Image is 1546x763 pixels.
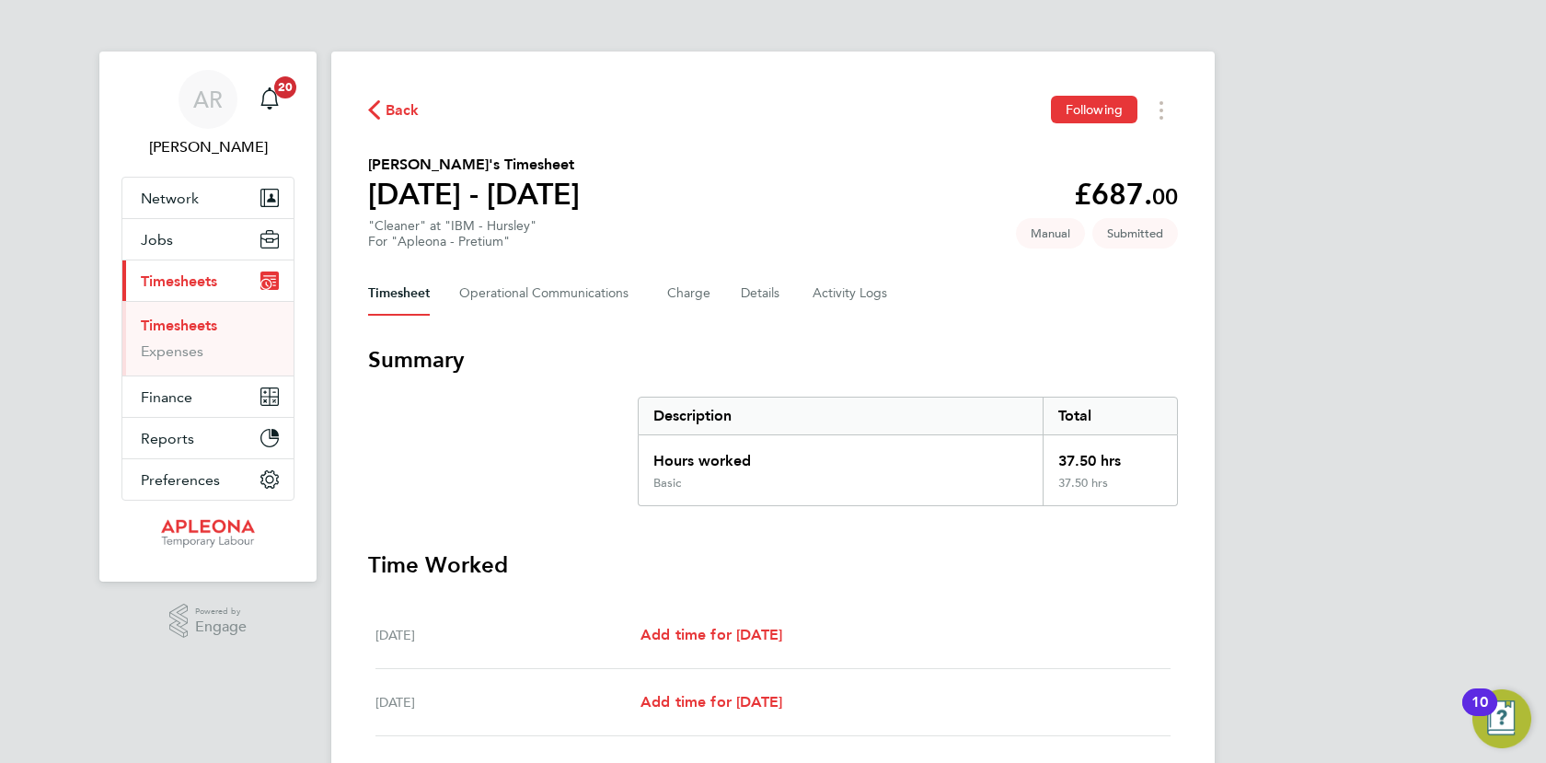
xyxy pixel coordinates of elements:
[368,550,1178,580] h3: Time Worked
[121,519,294,549] a: Go to home page
[1016,218,1085,249] span: This timesheet was manually created.
[141,190,199,207] span: Network
[459,272,638,316] button: Operational Communications
[141,342,203,360] a: Expenses
[99,52,317,582] nav: Main navigation
[141,272,217,290] span: Timesheets
[639,435,1043,476] div: Hours worked
[1152,183,1178,210] span: 00
[1092,218,1178,249] span: This timesheet is Submitted.
[274,76,296,98] span: 20
[169,604,248,639] a: Powered byEngage
[640,624,782,646] a: Add time for [DATE]
[368,154,580,176] h2: [PERSON_NAME]'s Timesheet
[1043,435,1177,476] div: 37.50 hrs
[1043,398,1177,434] div: Total
[141,430,194,447] span: Reports
[122,459,294,500] button: Preferences
[122,301,294,376] div: Timesheets
[368,98,420,121] button: Back
[1043,476,1177,505] div: 37.50 hrs
[122,260,294,301] button: Timesheets
[121,70,294,158] a: AR[PERSON_NAME]
[368,176,580,213] h1: [DATE] - [DATE]
[667,272,711,316] button: Charge
[122,178,294,218] button: Network
[141,231,173,249] span: Jobs
[368,234,536,249] div: For "Apleona - Pretium"
[1074,177,1178,212] app-decimal: £687.
[161,519,255,549] img: apleona-logo-retina.png
[251,70,288,129] a: 20
[121,136,294,158] span: Angie Robison
[141,471,220,489] span: Preferences
[375,624,640,646] div: [DATE]
[1051,96,1137,123] button: Following
[368,345,1178,375] h3: Summary
[741,272,783,316] button: Details
[640,691,782,713] a: Add time for [DATE]
[1472,689,1531,748] button: Open Resource Center, 10 new notifications
[193,87,223,111] span: AR
[195,619,247,635] span: Engage
[640,626,782,643] span: Add time for [DATE]
[1066,101,1123,118] span: Following
[122,376,294,417] button: Finance
[368,272,430,316] button: Timesheet
[141,388,192,406] span: Finance
[638,397,1178,506] div: Summary
[813,272,890,316] button: Activity Logs
[368,218,536,249] div: "Cleaner" at "IBM - Hursley"
[141,317,217,334] a: Timesheets
[122,219,294,260] button: Jobs
[639,398,1043,434] div: Description
[640,693,782,711] span: Add time for [DATE]
[386,99,420,121] span: Back
[122,418,294,458] button: Reports
[1471,702,1488,726] div: 10
[653,476,681,491] div: Basic
[375,691,640,713] div: [DATE]
[195,604,247,619] span: Powered by
[1145,96,1178,124] button: Timesheets Menu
